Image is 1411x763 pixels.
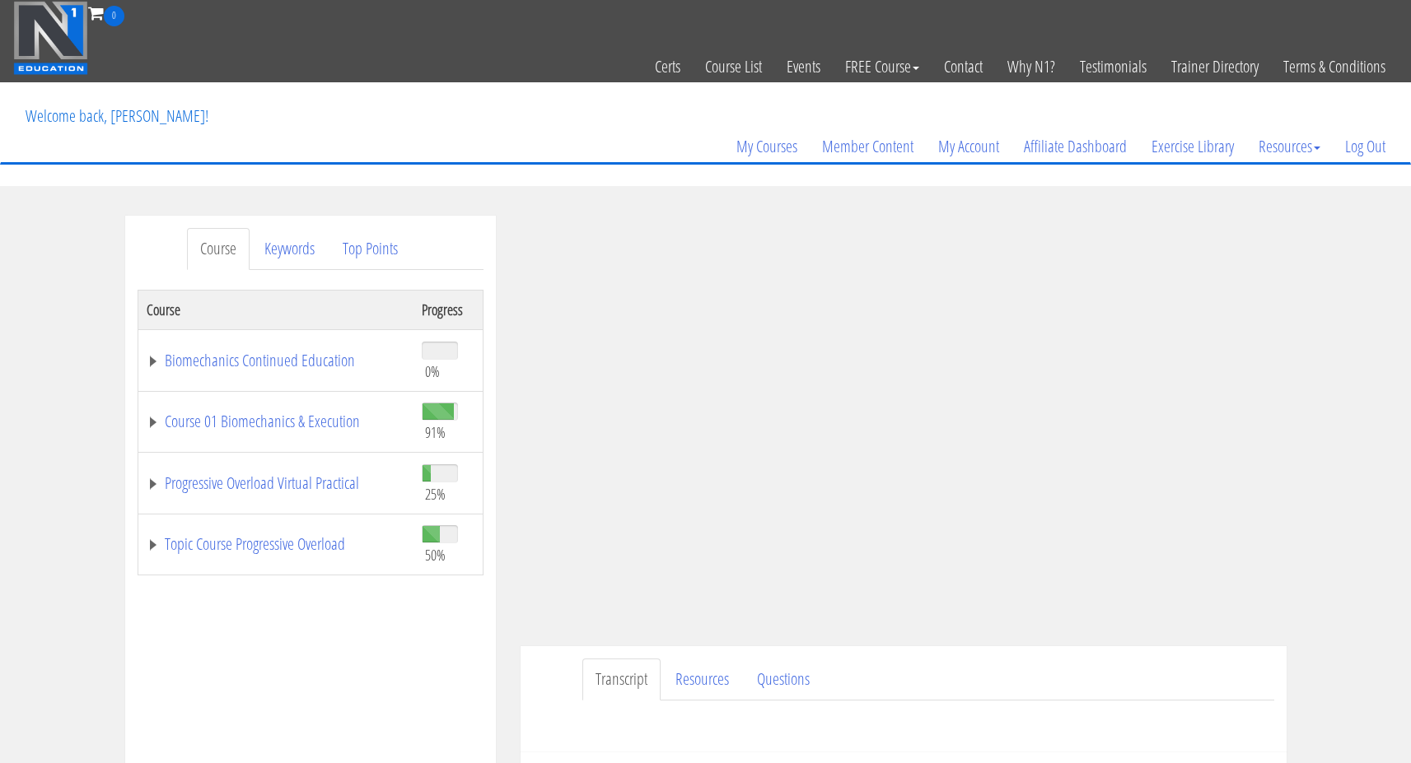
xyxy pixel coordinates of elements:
[582,658,661,700] a: Transcript
[104,6,124,26] span: 0
[1246,107,1333,186] a: Resources
[13,1,88,75] img: n1-education
[425,546,446,564] span: 50%
[413,290,483,329] th: Progress
[329,228,411,270] a: Top Points
[1068,26,1159,107] a: Testimonials
[138,290,413,329] th: Course
[744,658,823,700] a: Questions
[774,26,833,107] a: Events
[425,362,440,380] span: 0%
[810,107,926,186] a: Member Content
[187,228,250,270] a: Course
[995,26,1068,107] a: Why N1?
[147,475,405,491] a: Progressive Overload Virtual Practical
[662,658,742,700] a: Resources
[1333,107,1398,186] a: Log Out
[147,352,405,369] a: Biomechanics Continued Education
[147,413,405,430] a: Course 01 Biomechanics & Execution
[642,26,693,107] a: Certs
[724,107,810,186] a: My Courses
[926,107,1012,186] a: My Account
[1159,26,1271,107] a: Trainer Directory
[1271,26,1398,107] a: Terms & Conditions
[1139,107,1246,186] a: Exercise Library
[1012,107,1139,186] a: Affiliate Dashboard
[425,485,446,503] span: 25%
[251,228,328,270] a: Keywords
[425,423,446,441] span: 91%
[693,26,774,107] a: Course List
[833,26,932,107] a: FREE Course
[88,2,124,24] a: 0
[932,26,995,107] a: Contact
[147,536,405,552] a: Topic Course Progressive Overload
[13,83,221,149] p: Welcome back, [PERSON_NAME]!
